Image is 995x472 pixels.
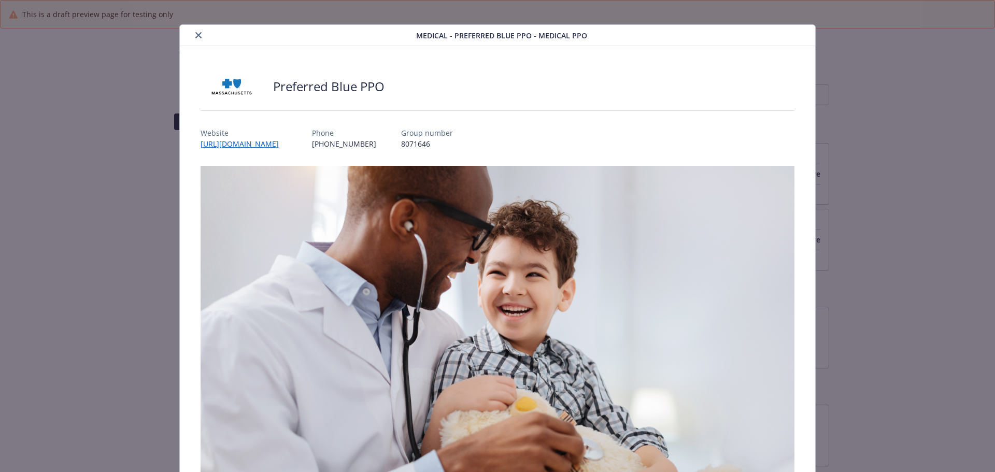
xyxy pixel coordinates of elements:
[401,127,453,138] p: Group number
[201,71,263,102] img: Blue Cross and Blue Shield of Massachusetts, Inc.
[401,138,453,149] p: 8071646
[312,138,376,149] p: [PHONE_NUMBER]
[201,127,287,138] p: Website
[416,30,587,41] span: Medical - Preferred Blue PPO - Medical PPO
[312,127,376,138] p: Phone
[192,29,205,41] button: close
[273,78,385,95] h2: Preferred Blue PPO
[201,139,287,149] a: [URL][DOMAIN_NAME]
